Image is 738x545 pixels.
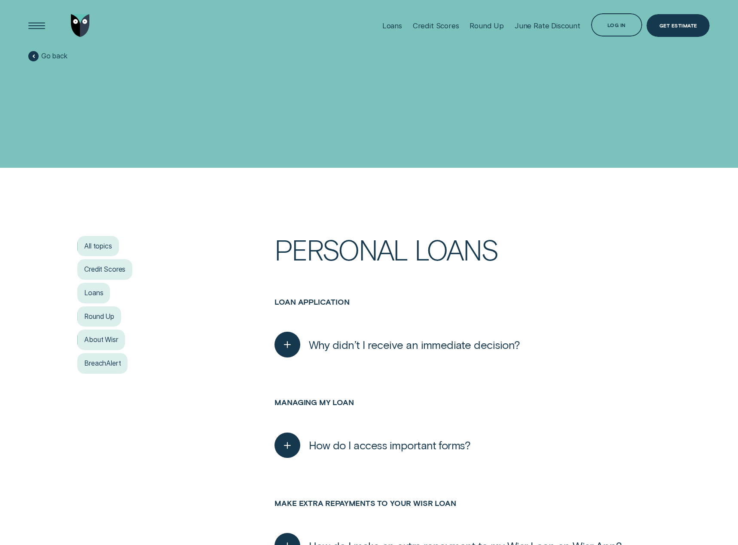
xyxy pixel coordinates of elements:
[274,297,660,326] h3: Loan application
[274,332,520,357] button: Why didn’t I receive an immediate decision?
[28,51,67,61] a: Go back
[382,21,402,30] div: Loans
[71,14,90,37] img: Wisr
[309,438,470,452] span: How do I access important forms?
[274,433,470,458] button: How do I access important forms?
[274,499,660,527] h3: Make extra repayments to your Wisr Loan
[274,398,660,426] h3: Managing my loan
[274,236,660,297] h1: Personal Loans
[647,14,710,37] a: Get Estimate
[77,330,125,350] a: About Wisr
[41,52,67,61] span: Go back
[515,21,580,30] div: June Rate Discount
[413,21,459,30] div: Credit Scores
[77,283,110,303] a: Loans
[77,259,132,280] a: Credit Scores
[591,13,642,36] button: Log in
[470,21,504,30] div: Round Up
[25,14,49,37] button: Open Menu
[309,338,520,351] span: Why didn’t I receive an immediate decision?
[77,353,128,374] a: BreachAlert
[77,236,119,257] a: All topics
[77,306,121,327] a: Round Up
